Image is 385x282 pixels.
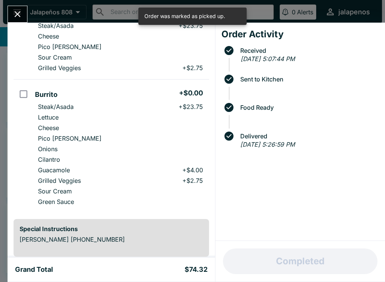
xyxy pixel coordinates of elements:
p: Pico [PERSON_NAME] [38,135,102,142]
p: + $2.75 [182,177,203,184]
h5: Burrito [35,90,58,99]
span: Food Ready [236,104,379,111]
em: [DATE] 5:26:59 PM [240,141,295,148]
h4: Order Activity [221,29,379,40]
p: Green Sauce [38,198,74,205]
p: Onions [38,145,58,153]
span: Delivered [236,133,379,139]
div: Order was marked as picked up. [144,10,225,23]
p: Cheese [38,124,59,132]
p: Sour Cream [38,54,72,61]
p: [PERSON_NAME] [PHONE_NUMBER] [20,236,203,243]
h5: $74.32 [185,265,208,274]
h6: Special Instructions [20,225,203,233]
p: Guacamole [38,166,70,174]
p: Sour Cream [38,187,72,195]
h5: Grand Total [15,265,53,274]
h5: + $0.00 [179,89,203,98]
p: Grilled Veggies [38,64,81,72]
p: Grilled Veggies [38,177,81,184]
p: Cheese [38,32,59,40]
button: Close [8,6,27,22]
em: [DATE] 5:07:44 PM [241,55,295,63]
p: Pico [PERSON_NAME] [38,43,102,51]
span: Received [236,47,379,54]
p: Lettuce [38,113,59,121]
p: Steak/Asada [38,22,74,29]
p: + $23.75 [179,103,203,110]
p: + $2.75 [182,64,203,72]
p: + $4.00 [182,166,203,174]
span: Sent to Kitchen [236,76,379,83]
p: Steak/Asada [38,103,74,110]
p: Cilantro [38,156,60,163]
